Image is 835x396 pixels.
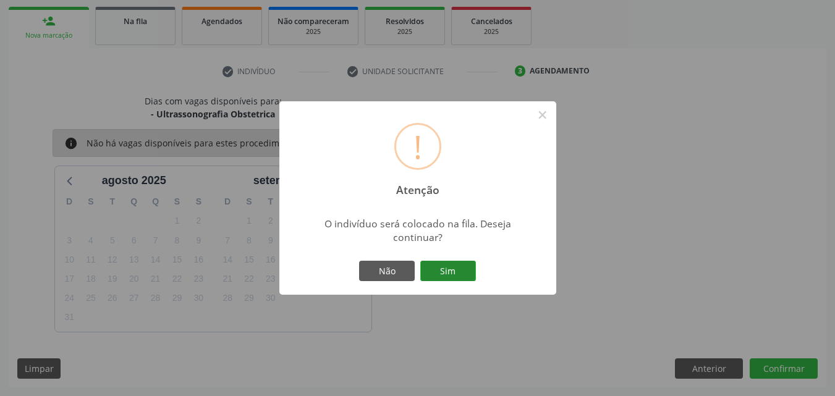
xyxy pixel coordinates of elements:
[420,261,476,282] button: Sim
[385,175,450,196] h2: Atenção
[413,125,422,168] div: !
[359,261,415,282] button: Não
[308,217,527,244] div: O indivíduo será colocado na fila. Deseja continuar?
[532,104,553,125] button: Close this dialog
